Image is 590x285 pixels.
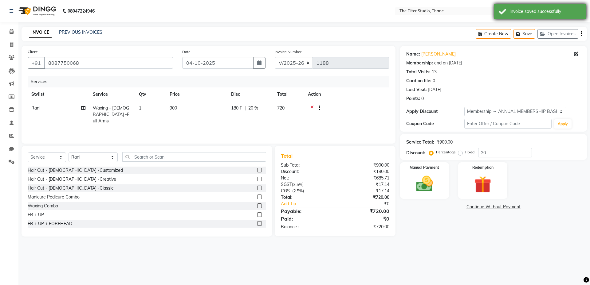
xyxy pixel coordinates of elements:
[406,108,464,115] div: Apply Discount
[472,165,494,170] label: Redemption
[406,95,420,102] div: Points:
[276,188,335,194] div: ( )
[28,221,72,227] div: EB + UP + FOREHEAD
[28,203,58,209] div: Waxing Combo
[28,212,44,218] div: EB + UP
[406,51,420,57] div: Name:
[231,105,242,111] span: 180 F
[28,57,45,69] button: +91
[245,105,246,111] span: |
[293,188,303,193] span: 2.5%
[421,95,424,102] div: 0
[28,176,116,183] div: Hair Cut - [DEMOGRAPHIC_DATA] -Creative
[335,194,394,201] div: ₹720.00
[28,194,80,200] div: Manicure Pedicure Combo
[509,8,582,15] div: Invoice saved successfully
[277,105,285,111] span: 720
[28,76,394,87] div: Services
[281,153,295,159] span: Total
[406,69,431,75] div: Total Visits:
[276,168,335,175] div: Discount:
[432,69,437,75] div: 13
[276,181,335,188] div: ( )
[276,215,335,222] div: Paid:
[304,87,389,101] th: Action
[293,182,302,187] span: 2.5%
[44,57,173,69] input: Search by Name/Mobile/Email/Code
[28,167,123,174] div: Hair Cut - [DEMOGRAPHIC_DATA] -Customized
[135,87,166,101] th: Qty
[335,224,394,230] div: ₹720.00
[335,162,394,168] div: ₹900.00
[406,87,427,93] div: Last Visit:
[122,152,266,162] input: Search or Scan
[276,175,335,181] div: Net:
[281,188,292,194] span: CGST
[59,29,102,35] a: PREVIOUS INVOICES
[406,139,434,145] div: Service Total:
[182,49,191,55] label: Date
[437,139,453,145] div: ₹900.00
[170,105,177,111] span: 900
[513,29,535,39] button: Save
[335,215,394,222] div: ₹0
[16,2,58,20] img: logo
[465,149,474,155] label: Fixed
[411,174,439,194] img: _cash.svg
[434,60,462,66] div: end on [DATE]
[335,207,394,215] div: ₹720.00
[406,60,433,66] div: Membership:
[29,27,52,38] a: INVOICE
[554,119,572,129] button: Apply
[248,105,258,111] span: 20 %
[469,174,497,195] img: _gift.svg
[281,182,292,187] span: SGST
[345,201,394,207] div: ₹0
[335,181,394,188] div: ₹17.14
[464,119,552,129] input: Enter Offer / Coupon Code
[335,188,394,194] div: ₹17.14
[89,87,135,101] th: Service
[436,149,456,155] label: Percentage
[421,51,456,57] a: [PERSON_NAME]
[68,2,95,20] b: 08047224946
[476,29,511,39] button: Create New
[139,105,141,111] span: 1
[273,87,304,101] th: Total
[93,105,129,124] span: Waxing - [DEMOGRAPHIC_DATA] -Full Arms
[276,201,345,207] a: Add Tip
[406,150,425,156] div: Discount:
[276,162,335,168] div: Sub Total:
[227,87,273,101] th: Disc
[275,49,301,55] label: Invoice Number
[276,207,335,215] div: Payable:
[276,224,335,230] div: Balance :
[28,87,89,101] th: Stylist
[410,165,439,170] label: Manual Payment
[428,87,441,93] div: [DATE]
[406,78,431,84] div: Card on file:
[537,29,578,39] button: Open Invoices
[166,87,227,101] th: Price
[335,175,394,181] div: ₹685.71
[28,185,113,191] div: Hair Cut - [DEMOGRAPHIC_DATA] -Classic
[401,204,586,210] a: Continue Without Payment
[335,168,394,175] div: ₹180.00
[433,78,435,84] div: 0
[31,105,40,111] span: Rani
[406,121,464,127] div: Coupon Code
[28,49,37,55] label: Client
[276,194,335,201] div: Total:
